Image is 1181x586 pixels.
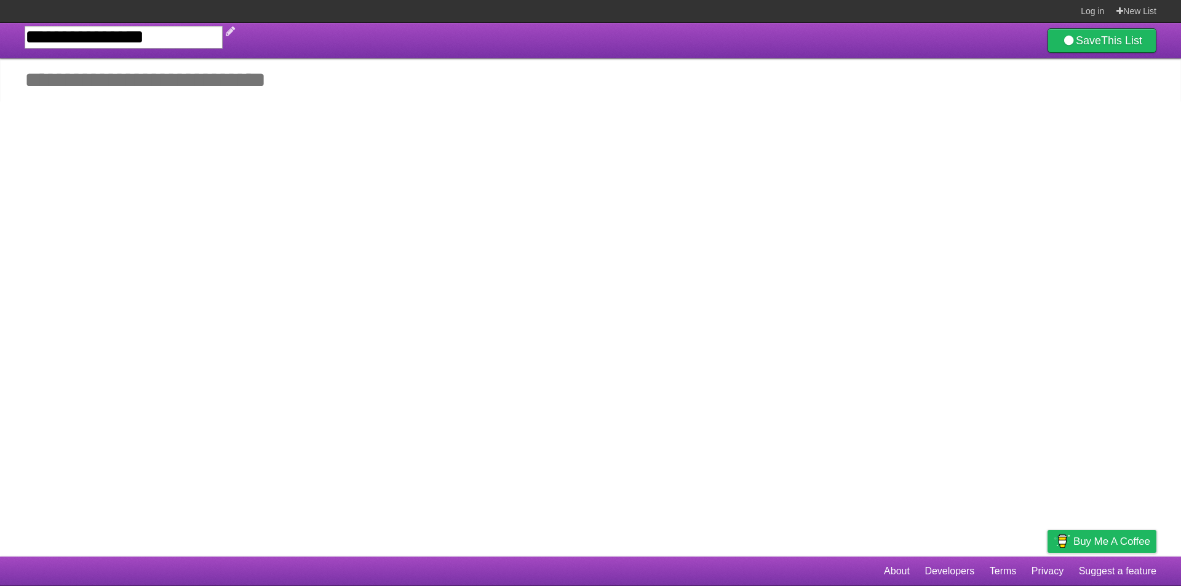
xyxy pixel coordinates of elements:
a: Privacy [1032,560,1064,583]
a: Terms [990,560,1017,583]
img: Buy me a coffee [1054,531,1070,552]
a: About [884,560,910,583]
b: This List [1101,34,1142,47]
a: SaveThis List [1048,28,1156,53]
span: Buy me a coffee [1073,531,1150,552]
a: Suggest a feature [1079,560,1156,583]
a: Buy me a coffee [1048,530,1156,553]
a: Developers [925,560,974,583]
